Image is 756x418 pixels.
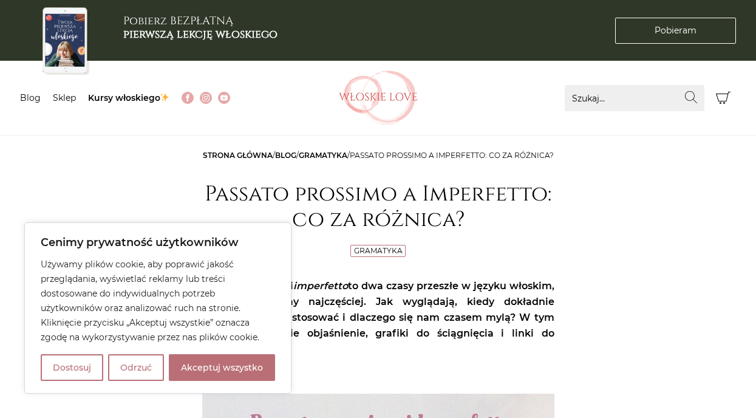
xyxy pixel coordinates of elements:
b: pierwszą lekcję włoskiego [123,27,278,42]
a: Blog [20,92,41,103]
a: Strona główna [203,151,273,160]
p: Używamy plików cookie, aby poprawić jakość przeglądania, wyświetlać reklamy lub treści dostosowan... [41,257,275,344]
a: Sklep [53,92,76,103]
span: Passato prossimo a Imperfetto: co za różnica? [350,151,554,160]
p: i to dwa czasy przeszłe w języku włoskim, których używamy najczęściej. Jak wyglądają, kiedy dokła... [202,278,554,357]
button: Dostosuj [41,354,103,381]
button: Koszyk [710,85,737,111]
a: Blog [275,151,296,160]
a: Kursy włoskiego [88,92,170,103]
h3: Pobierz BEZPŁATNĄ [123,15,278,41]
span: / / / [203,151,554,160]
p: Cenimy prywatność użytkowników [41,235,275,250]
input: Szukaj... [565,85,704,111]
button: Akceptuj wszystko [169,354,275,381]
button: Odrzuć [108,354,164,381]
img: ✨ [160,93,169,101]
a: Pobieram [615,18,736,44]
span: Pobieram [655,24,696,37]
em: imperfetto [293,280,348,292]
a: Gramatyka [299,151,347,160]
img: Włoskielove [339,70,418,125]
a: Gramatyka [354,246,403,255]
h1: Passato prossimo a Imperfetto: co za różnica? [202,182,554,233]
